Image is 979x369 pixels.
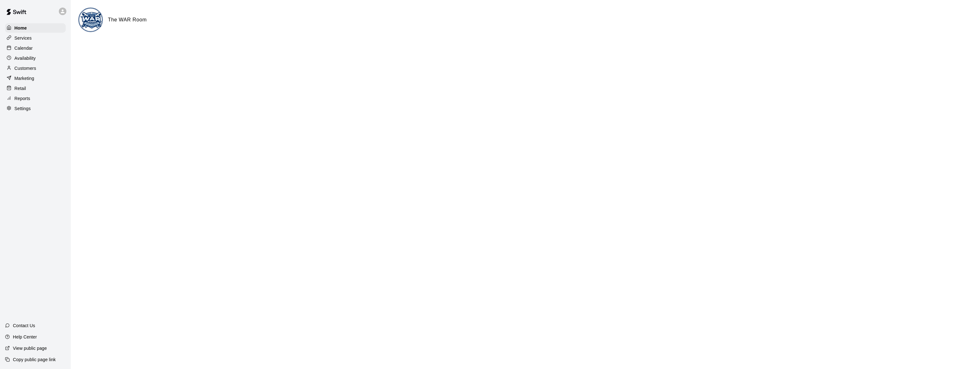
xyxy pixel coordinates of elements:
a: Settings [5,104,66,113]
p: Settings [14,105,31,112]
a: Calendar [5,43,66,53]
p: Services [14,35,32,41]
p: Help Center [13,334,37,340]
img: The WAR Room logo [79,8,103,32]
p: Copy public page link [13,356,56,363]
h6: The WAR Room [108,16,147,24]
a: Reports [5,94,66,103]
p: Marketing [14,75,34,81]
p: Contact Us [13,322,35,329]
a: Availability [5,53,66,63]
a: Home [5,23,66,33]
p: Retail [14,85,26,92]
a: Marketing [5,74,66,83]
p: Calendar [14,45,33,51]
a: Services [5,33,66,43]
p: View public page [13,345,47,351]
p: Availability [14,55,36,61]
p: Customers [14,65,36,71]
a: Retail [5,84,66,93]
p: Reports [14,95,30,102]
p: Home [14,25,27,31]
a: Customers [5,64,66,73]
